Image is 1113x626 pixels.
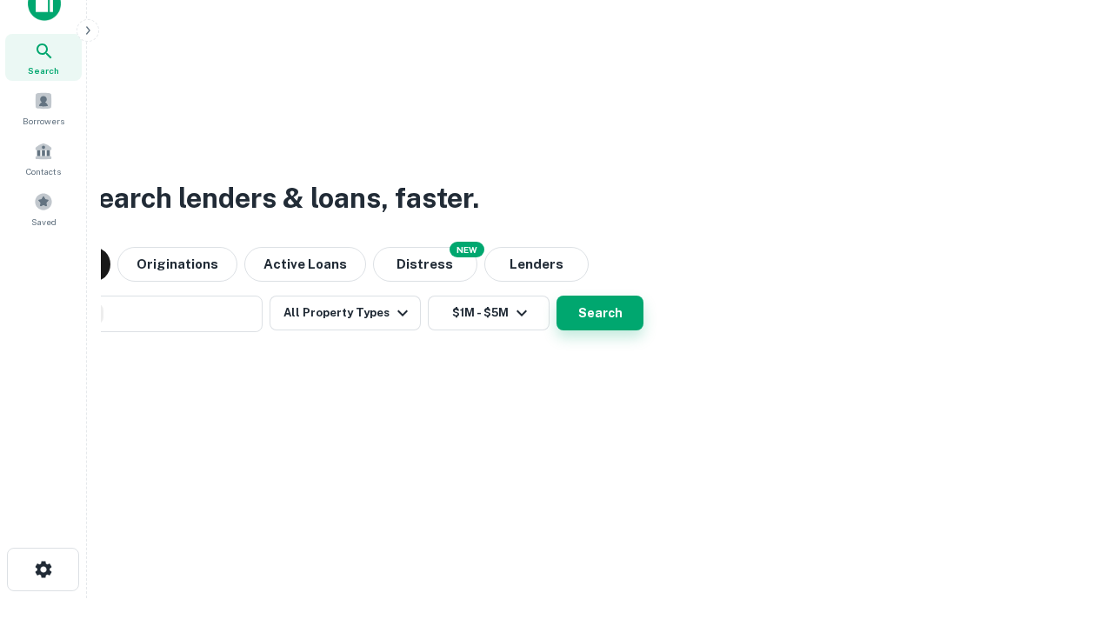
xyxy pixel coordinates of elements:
span: Borrowers [23,114,64,128]
button: All Property Types [270,296,421,330]
a: Contacts [5,135,82,182]
span: Saved [31,215,57,229]
button: Lenders [484,247,589,282]
h3: Search lenders & loans, faster. [79,177,479,219]
button: $1M - $5M [428,296,550,330]
iframe: Chat Widget [1026,487,1113,570]
a: Search [5,34,82,81]
span: Search [28,63,59,77]
a: Saved [5,185,82,232]
button: Search distressed loans with lien and other non-mortgage details. [373,247,477,282]
button: Originations [117,247,237,282]
span: Contacts [26,164,61,178]
button: Active Loans [244,247,366,282]
button: Search [556,296,643,330]
a: Borrowers [5,84,82,131]
div: NEW [450,242,484,257]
